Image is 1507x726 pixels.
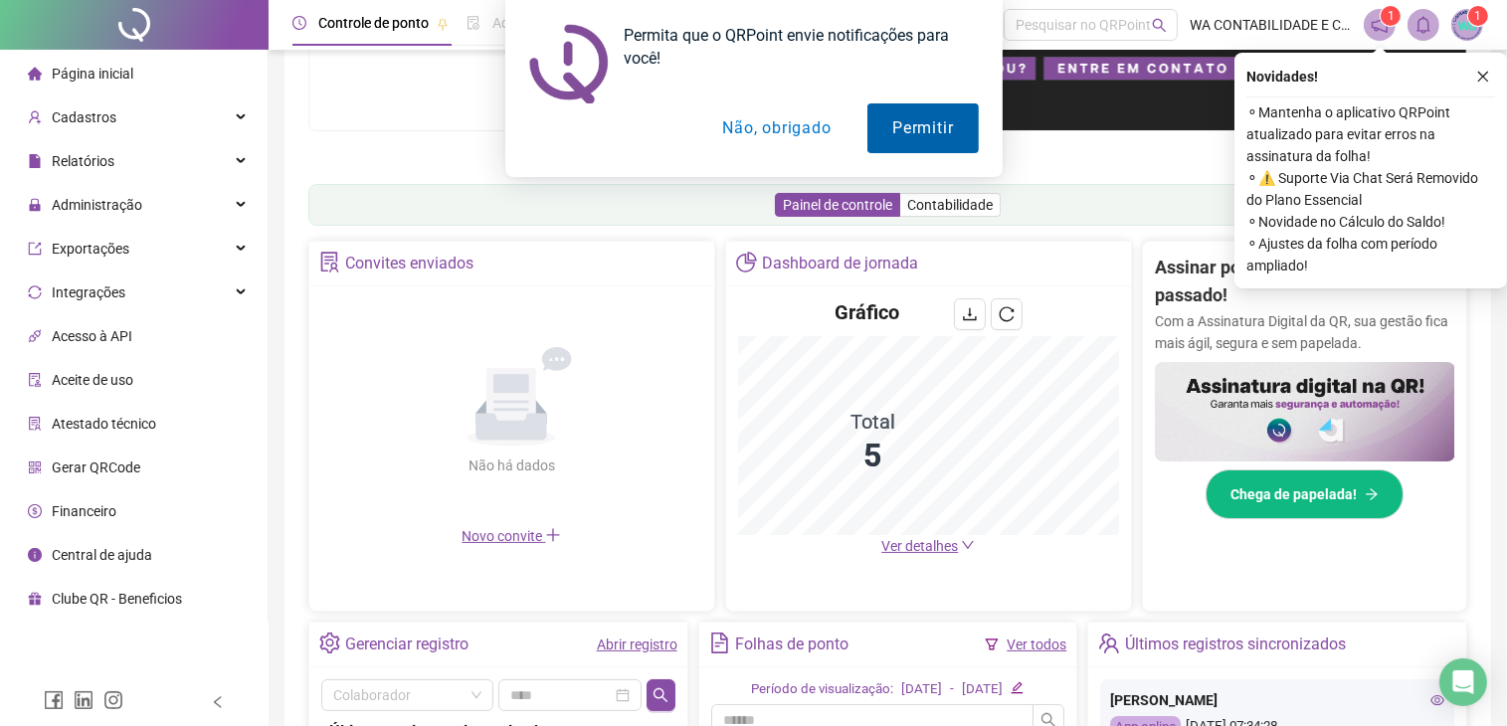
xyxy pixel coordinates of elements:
div: Permita que o QRPoint envie notificações para você! [609,24,979,70]
span: down [961,538,975,552]
a: Ver todos [1007,636,1066,652]
span: download [962,306,978,322]
span: Financeiro [52,503,116,519]
button: Chega de papelada! [1206,469,1404,519]
span: audit [28,373,42,387]
span: filter [985,637,999,651]
span: Gerar QRCode [52,459,140,475]
span: search [653,687,668,703]
span: Clube QR - Beneficios [52,591,182,607]
span: Exportações [52,241,129,257]
span: left [211,695,225,709]
span: Atestado técnico [52,416,156,432]
span: Administração [52,197,142,213]
span: edit [1011,681,1024,694]
span: Central de ajuda [52,547,152,563]
span: qrcode [28,460,42,474]
span: facebook [44,690,64,710]
span: Ver detalhes [881,538,958,554]
span: pie-chart [736,252,757,272]
p: Com a Assinatura Digital da QR, sua gestão fica mais ágil, segura e sem papelada. [1155,310,1455,354]
button: Não, obrigado [697,103,855,153]
div: Últimos registros sincronizados [1125,628,1346,661]
span: linkedin [74,690,94,710]
span: info-circle [28,548,42,562]
span: Painel de controle [783,197,892,213]
span: Contabilidade [907,197,993,213]
span: solution [319,252,340,272]
a: Ver detalhes down [881,538,975,554]
div: Open Intercom Messenger [1439,658,1487,706]
span: eye [1430,693,1444,707]
button: Permitir [867,103,978,153]
span: instagram [103,690,123,710]
h2: Assinar ponto na mão? Isso ficou no passado! [1155,254,1455,310]
span: reload [999,306,1015,322]
span: api [28,329,42,343]
span: Chega de papelada! [1230,483,1357,505]
span: ⚬ Novidade no Cálculo do Saldo! [1246,211,1495,233]
div: Convites enviados [345,247,473,280]
span: lock [28,198,42,212]
span: sync [28,285,42,299]
span: Acesso à API [52,328,132,344]
span: dollar [28,504,42,518]
span: export [28,242,42,256]
span: file-text [709,633,730,653]
div: Folhas de ponto [735,628,848,661]
span: Aceite de uso [52,372,133,388]
span: Novo convite [462,528,561,544]
span: ⚬ ⚠️ Suporte Via Chat Será Removido do Plano Essencial [1246,167,1495,211]
img: notification icon [529,24,609,103]
img: banner%2F02c71560-61a6-44d4-94b9-c8ab97240462.png [1155,362,1455,462]
div: [DATE] [901,679,942,700]
span: setting [319,633,340,653]
span: plus [545,527,561,543]
span: team [1098,633,1119,653]
a: Abrir registro [597,636,677,652]
div: Dashboard de jornada [762,247,918,280]
div: Não há dados [420,454,603,476]
span: solution [28,417,42,431]
span: arrow-right [1365,487,1379,501]
div: [PERSON_NAME] [1110,689,1444,711]
h4: Gráfico [835,298,899,326]
span: ⚬ Ajustes da folha com período ampliado! [1246,233,1495,276]
div: Gerenciar registro [345,628,469,661]
div: - [950,679,954,700]
span: gift [28,592,42,606]
div: [DATE] [962,679,1003,700]
div: Período de visualização: [751,679,893,700]
span: Integrações [52,284,125,300]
